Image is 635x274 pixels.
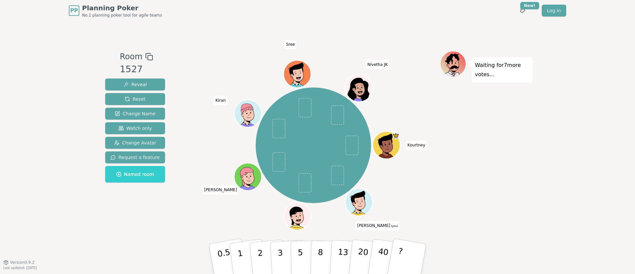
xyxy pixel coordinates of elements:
[392,132,399,139] span: Kourtney is the host
[105,93,165,105] button: Reset
[125,96,146,102] span: Reset
[114,139,156,146] span: Change Avatar
[82,3,162,13] span: Planning Poker
[284,40,297,49] span: Click to change your name
[346,190,372,215] button: Click to change your avatar
[110,154,160,161] span: Request a feature
[105,122,165,134] button: Watch only
[105,166,165,183] button: Named room
[105,137,165,149] button: Change Avatar
[70,7,78,15] span: PP
[120,51,142,63] span: Room
[366,60,390,69] span: Click to change your name
[82,13,162,18] span: No.1 planning poker tool for agile teams
[118,125,152,132] span: Watch only
[202,185,239,194] span: Click to change your name
[105,151,165,163] button: Request a feature
[214,96,227,105] span: Click to change your name
[10,260,35,265] span: Version 0.9.2
[3,260,35,265] button: Version0.9.2
[390,225,398,228] span: (you)
[542,5,566,17] a: Log in
[69,3,162,18] a: PPPlanning PokerNo.1 planning poker tool for agile teams
[120,63,153,76] div: 1527
[116,171,154,178] span: Named room
[475,61,529,79] p: Waiting for 7 more votes...
[115,110,155,117] span: Change Name
[406,140,427,150] span: Click to change your name
[123,81,147,88] span: Reveal
[105,79,165,90] button: Reveal
[356,221,400,231] span: Click to change your name
[520,2,539,9] div: New!
[105,108,165,120] button: Change Name
[517,5,529,17] button: New!
[3,266,37,270] span: Last updated: [DATE]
